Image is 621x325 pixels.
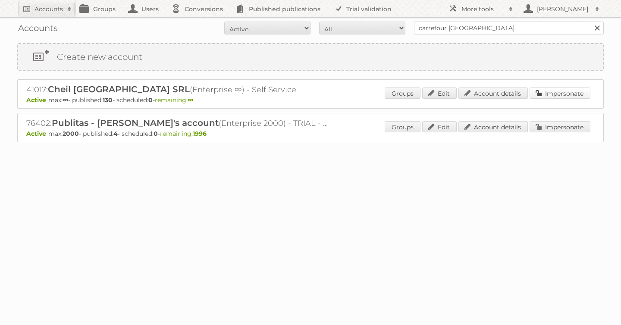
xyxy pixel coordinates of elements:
p: max: - published: - scheduled: - [26,130,595,137]
h2: 76402: (Enterprise 2000) - TRIAL - Self Service [26,118,328,129]
strong: 130 [103,96,113,104]
a: Groups [385,87,420,99]
a: Impersonate [530,121,590,132]
a: Edit [422,121,457,132]
strong: 1996 [193,130,207,137]
a: Impersonate [530,87,590,99]
a: Groups [385,121,420,132]
a: Account details [458,121,528,132]
strong: ∞ [63,96,68,104]
a: Create new account [18,44,603,70]
strong: 0 [148,96,153,104]
span: remaining: [155,96,193,104]
span: Active [26,96,48,104]
h2: 41017: (Enterprise ∞) - Self Service [26,84,328,95]
strong: 2000 [63,130,79,137]
span: remaining: [160,130,207,137]
h2: [PERSON_NAME] [535,5,591,13]
a: Edit [422,87,457,99]
strong: ∞ [188,96,193,104]
h2: More tools [461,5,505,13]
a: Account details [458,87,528,99]
h2: Accounts [34,5,63,13]
strong: 4 [113,130,118,137]
span: Cheil [GEOGRAPHIC_DATA] SRL [48,84,190,94]
span: Publitas - [PERSON_NAME]'s account [52,118,219,128]
p: max: - published: - scheduled: - [26,96,595,104]
span: Active [26,130,48,137]
strong: 0 [154,130,158,137]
